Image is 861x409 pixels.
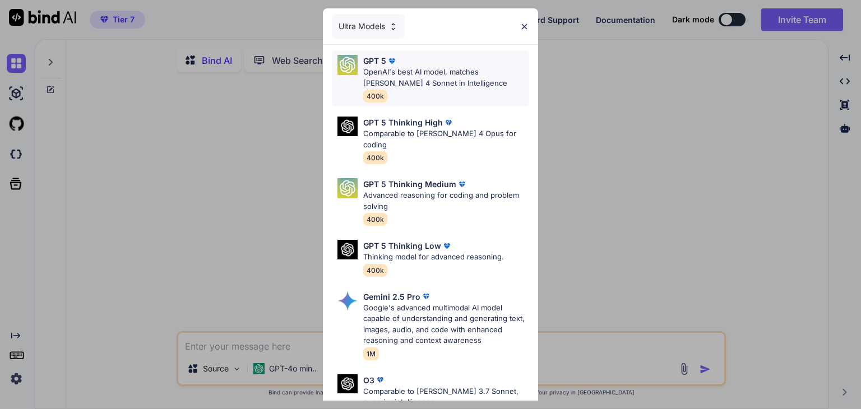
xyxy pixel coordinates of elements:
p: Comparable to [PERSON_NAME] 4 Opus for coding [363,128,529,150]
span: 400k [363,151,387,164]
img: premium [386,55,397,67]
span: 400k [363,264,387,277]
img: Pick Models [337,55,358,75]
img: premium [456,179,467,190]
p: GPT 5 Thinking Low [363,240,441,252]
img: premium [441,240,452,252]
p: GPT 5 Thinking High [363,117,443,128]
span: 400k [363,90,387,103]
img: Pick Models [388,22,398,31]
img: Pick Models [337,117,358,136]
p: GPT 5 Thinking Medium [363,178,456,190]
p: GPT 5 [363,55,386,67]
span: 1M [363,347,379,360]
p: Advanced reasoning for coding and problem solving [363,190,529,212]
p: Thinking model for advanced reasoning. [363,252,504,263]
img: premium [420,291,432,302]
img: premium [374,374,386,385]
img: Pick Models [337,178,358,198]
img: Pick Models [337,240,358,259]
p: O3 [363,374,374,386]
img: premium [443,117,454,128]
div: Ultra Models [332,14,405,39]
span: 400k [363,213,387,226]
img: Pick Models [337,291,358,311]
p: OpenAI's best AI model, matches [PERSON_NAME] 4 Sonnet in Intelligence [363,67,529,89]
p: Google's advanced multimodal AI model capable of understanding and generating text, images, audio... [363,303,529,346]
img: close [520,22,529,31]
p: Gemini 2.5 Pro [363,291,420,303]
img: Pick Models [337,374,358,394]
p: Comparable to [PERSON_NAME] 3.7 Sonnet, superior intelligence [363,386,529,408]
